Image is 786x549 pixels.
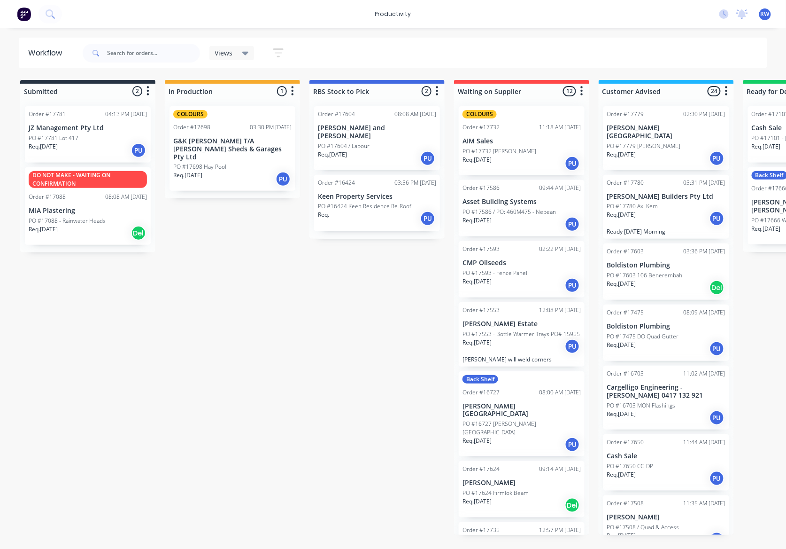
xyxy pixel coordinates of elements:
[603,366,729,430] div: Order #1670311:02 AM [DATE]Cargelligo Engineering - [PERSON_NAME] 0417 132 921PO #16703 MON Flash...
[752,225,781,233] p: Req. [DATE]
[462,420,581,437] p: PO #16727 [PERSON_NAME][GEOGRAPHIC_DATA]
[462,245,500,253] div: Order #17593
[25,167,151,245] div: DO NOT MAKE - WAITING ON CONFIRMATIONOrder #1708808:08 AM [DATE]MIA PlasteringPO #17088 - Rainwat...
[462,489,529,497] p: PO #17624 Firmlok Beam
[28,47,67,59] div: Workflow
[462,338,492,347] p: Req. [DATE]
[250,123,292,132] div: 03:30 PM [DATE]
[459,371,585,457] div: Back ShelfOrder #1672708:00 AM [DATE][PERSON_NAME][GEOGRAPHIC_DATA]PO #16727 [PERSON_NAME][GEOGRA...
[607,471,636,479] p: Req. [DATE]
[539,526,581,534] div: 12:57 PM [DATE]
[607,532,636,540] p: Req. [DATE]
[607,308,644,317] div: Order #17475
[709,341,724,356] div: PU
[539,465,581,473] div: 09:14 AM [DATE]
[761,10,770,18] span: RW
[709,151,724,166] div: PU
[684,369,725,378] div: 11:02 AM [DATE]
[318,150,347,159] p: Req. [DATE]
[462,110,497,118] div: COLOURS
[462,269,527,277] p: PO #17593 - Fence Panel
[173,163,226,171] p: PO #17698 Hay Pool
[603,434,729,491] div: Order #1765011:44 AM [DATE]Cash SalePO #17650 CG DPReq.[DATE]PU
[752,142,781,151] p: Req. [DATE]
[607,150,636,159] p: Req. [DATE]
[314,175,440,231] div: Order #1642403:36 PM [DATE]Keen Property ServicesPO #16424 Keen Residence Re-RoofReq.PU
[462,375,498,384] div: Back Shelf
[607,410,636,418] p: Req. [DATE]
[17,7,31,21] img: Factory
[709,410,724,425] div: PU
[29,171,147,188] div: DO NOT MAKE - WAITING ON CONFIRMATION
[173,123,210,132] div: Order #17698
[565,437,580,452] div: PU
[29,225,58,234] p: Req. [DATE]
[394,110,436,118] div: 08:08 AM [DATE]
[709,532,724,547] div: PU
[459,180,585,236] div: Order #1758609:44 AM [DATE]Asset Building SystemsPO #17586 / PO: 460M475 - NepeanReq.[DATE]PU
[318,193,436,201] p: Keen Property Services
[318,110,355,118] div: Order #17604
[29,193,66,201] div: Order #17088
[215,48,233,58] span: Views
[462,306,500,314] div: Order #17553
[462,526,500,534] div: Order #17735
[607,322,725,330] p: Boldiston Plumbing
[29,134,78,142] p: PO #17781 Lot 417
[107,44,200,63] input: Search for orders...
[462,198,581,206] p: Asset Building Systems
[394,179,436,187] div: 03:36 PM [DATE]
[462,479,581,487] p: [PERSON_NAME]
[603,243,729,300] div: Order #1760303:36 PM [DATE]Boldiston PlumbingPO #17603 106 BenerembahReq.[DATE]Del
[684,438,725,447] div: 11:44 AM [DATE]
[173,171,202,180] p: Req. [DATE]
[170,106,295,191] div: COLOURSOrder #1769803:30 PM [DATE]G&K [PERSON_NAME] T/A [PERSON_NAME] Sheds & Garages Pty LtdPO #...
[603,305,729,361] div: Order #1747508:09 AM [DATE]Boldiston PlumbingPO #17475 DO Quad GutterReq.[DATE]PU
[131,226,146,241] div: Del
[462,259,581,267] p: CMP Oilseeds
[607,280,636,288] p: Req. [DATE]
[462,216,492,225] p: Req. [DATE]
[29,217,106,225] p: PO #17088 - Rainwater Heads
[462,320,581,328] p: [PERSON_NAME] Estate
[607,452,725,460] p: Cash Sale
[462,330,580,338] p: PO #17553 - Bottle Warmer Trays PO# 15955
[459,241,585,298] div: Order #1759302:22 PM [DATE]CMP OilseedsPO #17593 - Fence PanelReq.[DATE]PU
[607,202,658,211] p: PO #17780 Axi Kem
[462,465,500,473] div: Order #17624
[318,142,370,150] p: PO #17604 / Labour
[314,106,440,170] div: Order #1760408:08 AM [DATE][PERSON_NAME] and [PERSON_NAME]PO #17604 / LabourReq.[DATE]PU
[607,523,679,532] p: PO #17508 / Quad & Access
[607,341,636,349] p: Req. [DATE]
[462,208,556,216] p: PO #17586 / PO: 460M475 - Nepean
[684,499,725,508] div: 11:35 AM [DATE]
[607,271,683,280] p: PO #17603 106 Benerembah
[607,247,644,256] div: Order #17603
[709,471,724,486] div: PU
[462,497,492,506] p: Req. [DATE]
[459,302,585,367] div: Order #1755312:08 PM [DATE][PERSON_NAME] EstatePO #17553 - Bottle Warmer Trays PO# 15955Req.[DATE...
[565,339,580,354] div: PU
[607,228,725,235] p: Ready [DATE] Morning
[684,308,725,317] div: 08:09 AM [DATE]
[318,211,329,219] p: Req.
[173,110,208,118] div: COLOURS
[420,211,435,226] div: PU
[603,175,729,239] div: Order #1778003:31 PM [DATE][PERSON_NAME] Builders Pty LtdPO #17780 Axi KemReq.[DATE]PUReady [DATE...
[607,110,644,118] div: Order #17779
[607,384,725,400] p: Cargelligo Engineering - [PERSON_NAME] 0417 132 921
[607,369,644,378] div: Order #16703
[462,123,500,132] div: Order #17732
[565,156,580,171] div: PU
[462,137,581,145] p: AIM Sales
[607,179,644,187] div: Order #17780
[565,498,580,513] div: Del
[603,106,729,170] div: Order #1777902:30 PM [DATE][PERSON_NAME][GEOGRAPHIC_DATA]PO #17779 [PERSON_NAME]Req.[DATE]PU
[462,402,581,418] p: [PERSON_NAME][GEOGRAPHIC_DATA]
[539,306,581,314] div: 12:08 PM [DATE]
[105,193,147,201] div: 08:08 AM [DATE]
[709,280,724,295] div: Del
[684,247,725,256] div: 03:36 PM [DATE]
[565,278,580,293] div: PU
[29,142,58,151] p: Req. [DATE]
